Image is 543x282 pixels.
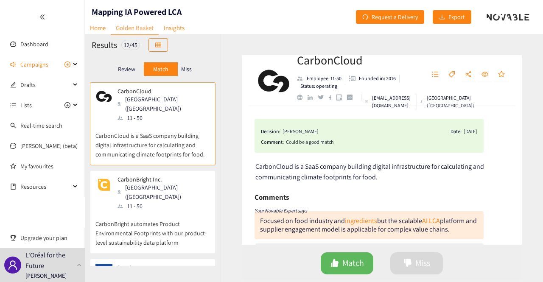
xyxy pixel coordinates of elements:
[481,71,488,78] span: eye
[118,176,204,183] p: CarbonBright Inc.
[118,183,209,201] div: [GEOGRAPHIC_DATA] ([GEOGRAPHIC_DATA])
[25,271,67,280] p: [PERSON_NAME]
[300,82,337,90] p: Status: operating
[329,95,337,100] a: facebook
[372,12,418,22] span: Request a Delivery
[39,14,45,20] span: double-left
[20,56,48,73] span: Campaigns
[260,216,477,234] div: Focused on food industry and but the scalable platform and supplier engagement model is applicabl...
[297,82,337,90] li: Status
[433,10,471,24] button: downloadExport
[95,176,112,193] img: Snapshot of the company's website
[148,38,168,52] button: table
[498,71,505,78] span: star
[85,21,111,34] a: Home
[64,61,70,67] span: plus-circle
[92,39,117,51] h2: Results
[432,71,439,78] span: unordered-list
[283,127,319,136] div: [PERSON_NAME]
[255,191,289,204] h6: Comments
[477,68,493,81] button: eye
[20,178,70,195] span: Resources
[261,138,284,146] span: Comment:
[307,75,341,82] p: Employee: 11-50
[153,66,168,73] p: Match
[405,190,543,282] iframe: Chat Widget
[10,184,16,190] span: book
[461,68,476,81] button: share-alt
[181,66,192,73] p: Miss
[390,252,443,274] button: dislikeMiss
[405,190,543,282] div: Widget de chat
[111,21,159,35] a: Golden Basket
[342,257,364,270] span: Match
[25,250,73,271] p: L'Oréal for the Future
[448,12,465,22] span: Export
[64,102,70,108] span: plus-circle
[121,40,140,50] div: 12 / 45
[95,264,112,281] img: Snapshot of the company's website
[330,259,339,268] span: like
[10,235,16,241] span: trophy
[372,94,413,109] p: [EMAIL_ADDRESS][DOMAIN_NAME]
[20,122,62,129] a: Real-time search
[336,94,347,101] a: google maps
[257,64,291,98] img: Company Logo
[321,252,373,274] button: likeMatch
[345,216,377,225] a: ingredients
[20,76,70,93] span: Drafts
[297,95,308,100] a: website
[420,94,476,109] div: [GEOGRAPHIC_DATA] ([GEOGRAPHIC_DATA])
[428,68,443,81] button: unordered-list
[308,95,318,100] a: linkedin
[118,66,135,73] p: Review
[261,127,280,136] span: Decision:
[464,127,477,136] div: [DATE]
[465,71,472,78] span: share-alt
[118,95,209,113] div: [GEOGRAPHIC_DATA] ([GEOGRAPHIC_DATA])
[20,229,78,246] span: Upgrade your plan
[318,95,328,99] a: twitter
[345,75,400,82] li: Founded in year
[297,52,416,69] h2: CarbonCloud
[286,138,477,146] div: Could be a good match
[20,97,32,114] span: Lists
[347,95,358,100] a: crunchbase
[8,260,18,270] span: user
[95,211,210,247] p: CarbonBright automates Product Environmental Footprints with our product-level sustainability dat...
[494,68,509,81] button: star
[451,127,462,136] span: Date:
[255,207,307,214] i: Your Novable Expert says
[92,6,182,18] h1: Mapping IA Powered LCA
[20,142,78,150] a: [PERSON_NAME] (beta)
[118,88,204,95] p: CarbonCloud
[297,75,345,82] li: Employees
[359,75,396,82] p: Founded in: 2016
[118,264,194,271] p: Dayrize
[356,10,424,24] button: redoRequest a Delivery
[95,88,112,105] img: Snapshot of the company's website
[448,71,455,78] span: tag
[118,201,209,211] div: 11 - 50
[255,162,484,181] span: CarbonCloud is a SaaS company building digital infrastructure for calculating and communicating c...
[159,21,190,34] a: Insights
[95,123,210,159] p: CarbonCloud is a SaaS company building digital infrastructure for calculating and communicating c...
[10,82,16,88] span: edit
[10,61,16,67] span: sound
[155,42,161,49] span: table
[444,68,459,81] button: tag
[403,259,412,268] span: dislike
[439,14,445,21] span: download
[20,40,48,48] a: Dashboard
[20,158,78,175] a: My favourites
[10,102,16,108] span: unordered-list
[118,113,209,123] div: 11 - 50
[362,14,368,21] span: redo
